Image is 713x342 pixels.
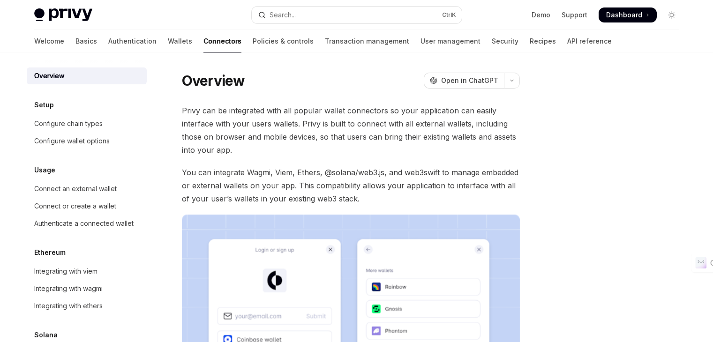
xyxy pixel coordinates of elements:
[34,300,103,312] div: Integrating with ethers
[34,99,54,111] h5: Setup
[34,30,64,52] a: Welcome
[27,198,147,215] a: Connect or create a wallet
[492,30,518,52] a: Security
[27,133,147,149] a: Configure wallet options
[34,283,103,294] div: Integrating with wagmi
[253,30,314,52] a: Policies & controls
[168,30,192,52] a: Wallets
[75,30,97,52] a: Basics
[34,118,103,129] div: Configure chain types
[532,10,550,20] a: Demo
[27,297,147,314] a: Integrating with ethers
[182,104,520,156] span: Privy can be integrated with all popular wallet connectors so your application can easily interfa...
[27,215,147,232] a: Authenticate a connected wallet
[34,201,116,212] div: Connect or create a wallet
[562,10,587,20] a: Support
[34,329,58,341] h5: Solana
[34,70,64,82] div: Overview
[34,164,55,176] h5: Usage
[34,183,117,194] div: Connect an external wallet
[27,115,147,132] a: Configure chain types
[34,247,66,258] h5: Ethereum
[567,30,612,52] a: API reference
[252,7,462,23] button: Open search
[34,135,110,147] div: Configure wallet options
[664,7,679,22] button: Toggle dark mode
[325,30,409,52] a: Transaction management
[34,218,134,229] div: Authenticate a connected wallet
[530,30,556,52] a: Recipes
[182,166,520,205] span: You can integrate Wagmi, Viem, Ethers, @solana/web3.js, and web3swift to manage embedded or exter...
[27,67,147,84] a: Overview
[442,11,456,19] span: Ctrl K
[203,30,241,52] a: Connectors
[182,72,245,89] h1: Overview
[34,8,92,22] img: light logo
[424,73,504,89] button: Open in ChatGPT
[599,7,657,22] a: Dashboard
[34,266,98,277] div: Integrating with viem
[27,263,147,280] a: Integrating with viem
[270,9,296,21] div: Search...
[108,30,157,52] a: Authentication
[27,280,147,297] a: Integrating with wagmi
[27,180,147,197] a: Connect an external wallet
[420,30,480,52] a: User management
[441,76,498,85] span: Open in ChatGPT
[606,10,642,20] span: Dashboard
